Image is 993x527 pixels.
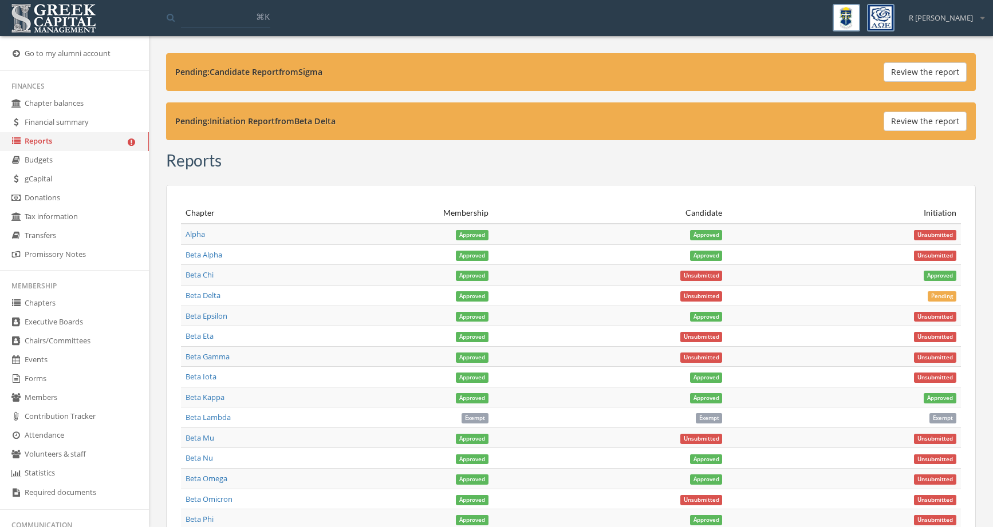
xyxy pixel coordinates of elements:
span: Exempt [696,413,723,423]
a: Beta Omicron [186,494,233,504]
a: Unsubmitted [914,331,956,341]
a: Approved [456,433,488,443]
a: Unsubmitted [914,229,956,239]
span: Approved [690,515,723,525]
span: R [PERSON_NAME] [909,13,973,23]
a: Approved [456,453,488,463]
a: Unsubmitted [914,514,956,524]
div: Membership [263,207,488,219]
a: Approved [456,229,488,239]
span: Approved [456,312,488,322]
span: Approved [690,251,723,261]
a: Approved [456,249,488,260]
a: Pending [928,290,956,300]
a: Unsubmitted [680,331,723,341]
a: Alpha [186,229,205,239]
span: Approved [456,495,488,505]
a: Unsubmitted [914,494,956,504]
strong: Pending: Initiation Report from Beta Delta [175,116,336,126]
span: Approved [456,434,488,444]
div: Initiation [731,207,956,219]
span: Unsubmitted [680,291,723,302]
a: Approved [690,514,723,524]
span: Approved [690,312,723,322]
span: Unsubmitted [914,332,956,342]
a: Beta Omega [186,473,227,484]
a: Beta Alpha [186,249,222,260]
a: Beta Eta [186,331,214,341]
a: Beta Nu [186,453,213,463]
span: Exempt [462,413,488,423]
a: Approved [456,311,488,321]
span: Unsubmitted [680,495,723,505]
span: Unsubmitted [680,434,723,444]
span: Unsubmitted [914,495,956,505]
span: Approved [456,332,488,342]
a: Approved [456,514,488,524]
span: Approved [924,393,956,403]
a: Approved [690,229,723,239]
span: Approved [456,454,488,465]
span: Unsubmitted [680,332,723,342]
a: Approved [690,311,723,321]
a: Unsubmitted [914,453,956,463]
a: Exempt [929,412,956,422]
a: Beta Lambda [186,412,231,422]
a: Beta Phi [186,514,214,524]
a: Beta Kappa [186,392,224,402]
a: Unsubmitted [680,290,723,300]
span: Approved [456,352,488,363]
a: Unsubmitted [680,270,723,280]
a: Approved [456,331,488,341]
a: Unsubmitted [914,371,956,382]
span: Approved [456,515,488,525]
h3: Reports [166,152,222,169]
a: Beta Mu [186,433,214,443]
a: Beta Gamma [186,351,230,362]
a: Approved [690,249,723,260]
span: Unsubmitted [914,312,956,322]
span: Approved [690,393,723,403]
a: Exempt [696,412,723,422]
a: Approved [456,392,488,402]
a: Approved [690,392,723,402]
a: Approved [924,392,956,402]
a: Unsubmitted [680,433,723,443]
span: Approved [456,474,488,485]
span: Unsubmitted [914,474,956,485]
a: Unsubmitted [680,351,723,362]
a: Unsubmitted [914,473,956,484]
span: Unsubmitted [914,230,956,240]
span: Exempt [929,413,956,423]
span: ⌘K [256,11,270,22]
span: Unsubmitted [914,434,956,444]
a: Unsubmitted [914,433,956,443]
a: Unsubmitted [680,494,723,504]
button: Review the report [884,62,967,82]
strong: Pending: Candidate Report from Sigma [175,66,322,77]
span: Unsubmitted [680,352,723,363]
span: Approved [456,251,488,261]
a: Approved [456,351,488,362]
a: Approved [924,270,956,280]
a: Approved [456,473,488,484]
span: Unsubmitted [914,454,956,465]
a: Approved [456,371,488,382]
div: Chapter [186,207,254,219]
a: Unsubmitted [914,351,956,362]
a: Unsubmitted [914,311,956,321]
a: Beta Chi [186,270,214,280]
div: R [PERSON_NAME] [901,4,984,23]
span: Approved [456,291,488,302]
span: Unsubmitted [914,352,956,363]
a: Beta Epsilon [186,311,227,321]
span: Approved [456,393,488,403]
span: Approved [690,454,723,465]
a: Approved [690,371,723,382]
a: Exempt [462,412,488,422]
a: Beta Iota [186,371,216,382]
a: Approved [456,494,488,504]
span: Approved [456,271,488,281]
span: Unsubmitted [680,271,723,281]
a: Approved [456,290,488,300]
